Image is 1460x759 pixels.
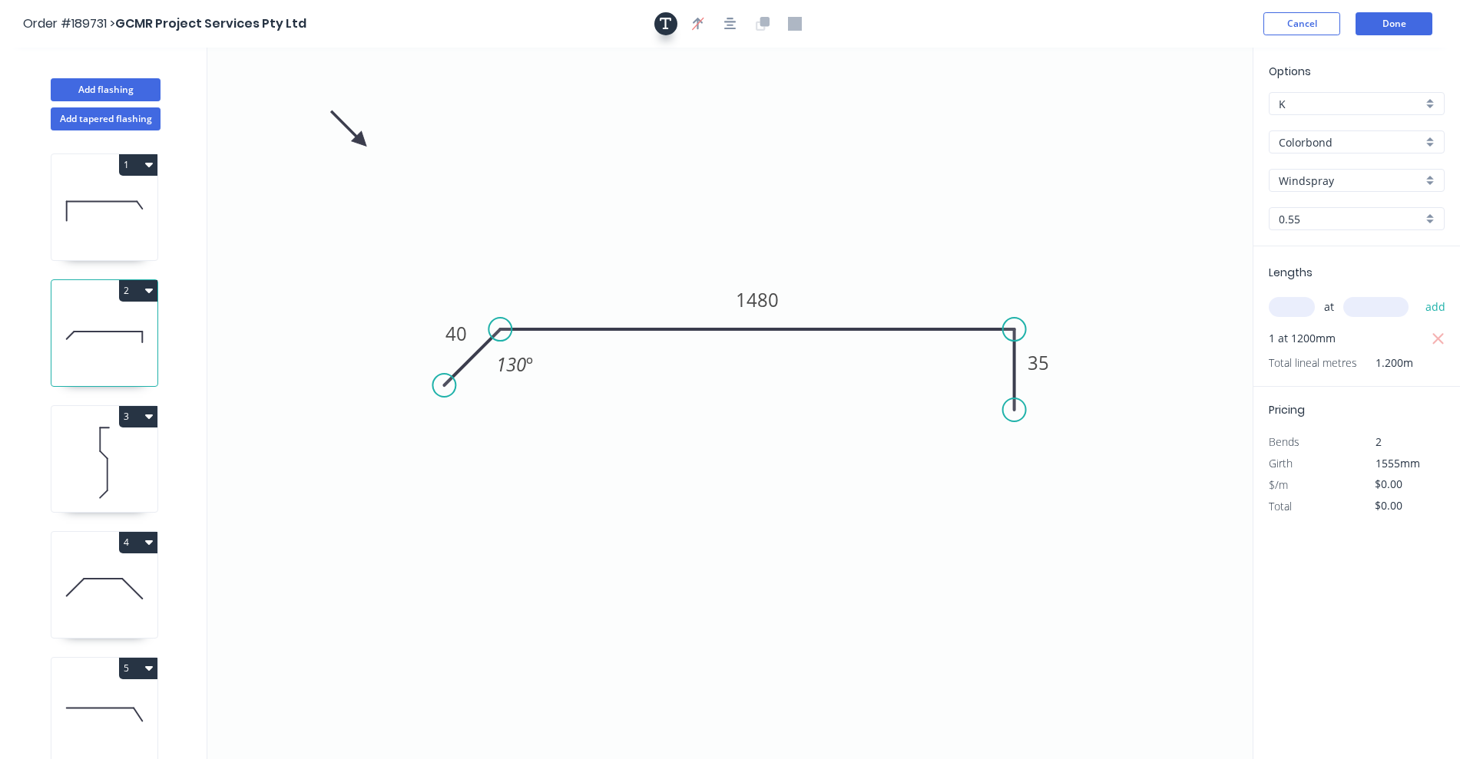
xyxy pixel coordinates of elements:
button: 3 [119,406,157,427]
span: Total [1269,499,1292,513]
span: Total lineal metres [1269,352,1357,374]
tspan: 130 [496,351,526,377]
button: 1 [119,154,157,176]
span: $/m [1269,477,1288,492]
input: Material [1279,134,1422,150]
span: Options [1269,64,1311,79]
button: Add flashing [51,78,161,101]
span: Girth [1269,456,1293,470]
svg: 0 [207,48,1253,759]
input: Colour [1279,173,1422,189]
button: 4 [119,532,157,553]
tspan: 40 [445,321,467,346]
span: 1555mm [1376,456,1420,470]
button: Cancel [1263,12,1340,35]
button: Add tapered flashing [51,107,161,130]
input: Thickness [1279,211,1422,227]
span: Bends [1269,434,1299,449]
span: at [1324,296,1334,318]
span: GCMR Project Services Pty Ltd [115,15,306,32]
span: Lengths [1269,265,1313,280]
tspan: 1480 [736,287,779,312]
tspan: º [526,351,533,377]
span: Order #189731 > [23,15,115,32]
button: Done [1356,12,1432,35]
input: Price level [1279,96,1422,112]
button: 5 [119,658,157,679]
span: 1 at 1200mm [1269,328,1336,349]
button: 2 [119,280,157,302]
tspan: 35 [1028,350,1049,375]
span: Pricing [1269,402,1305,417]
span: 1.200m [1357,352,1413,374]
span: 2 [1376,434,1382,449]
button: add [1418,294,1454,320]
